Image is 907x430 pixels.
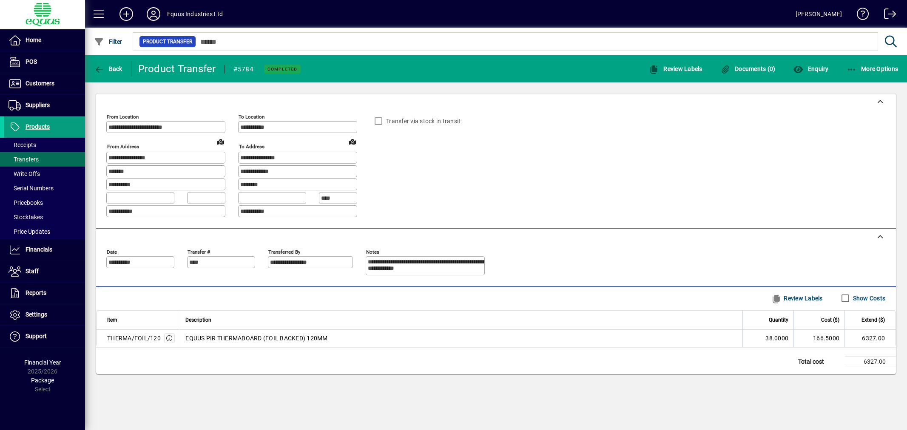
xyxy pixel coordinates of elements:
[821,315,839,325] span: Cost ($)
[844,330,896,347] td: 6327.00
[4,210,85,224] a: Stocktakes
[107,334,161,342] div: THERMA/FOIL/120
[94,65,122,72] span: Back
[844,61,901,76] button: More Options
[26,268,39,274] span: Staff
[793,330,844,347] td: 166.5000
[107,114,139,120] mat-label: From location
[4,181,85,195] a: Serial Numbers
[214,135,227,148] a: View on map
[9,170,40,177] span: Write Offs
[24,359,61,366] span: Financial Year
[138,62,216,76] div: Product Transfer
[185,334,327,342] span: EQUUS PIR THERMABOARD (FOIL BACKED) 120MM
[771,291,823,305] span: Review Labels
[796,7,842,21] div: [PERSON_NAME]
[107,315,117,325] span: Item
[366,249,379,255] mat-label: Notes
[851,294,886,303] label: Show Costs
[742,330,793,347] td: 38.0000
[4,283,85,304] a: Reports
[267,66,297,72] span: Completed
[4,261,85,282] a: Staff
[239,114,264,120] mat-label: To location
[9,228,50,235] span: Price Updates
[26,123,50,130] span: Products
[4,152,85,167] a: Transfers
[4,51,85,73] a: POS
[649,65,702,72] span: Review Labels
[268,249,300,255] mat-label: Transferred by
[140,6,167,22] button: Profile
[718,61,778,76] button: Documents (0)
[845,356,896,367] td: 6327.00
[26,289,46,296] span: Reports
[233,62,253,76] div: #5784
[4,239,85,260] a: Financials
[26,333,47,339] span: Support
[847,65,898,72] span: More Options
[9,185,54,192] span: Serial Numbers
[143,37,192,46] span: Product Transfer
[9,214,43,221] span: Stocktakes
[92,34,125,49] button: Filter
[107,249,117,255] mat-label: Date
[9,141,36,148] span: Receipts
[720,65,776,72] span: Documents (0)
[85,61,132,76] app-page-header-button: Back
[26,311,47,318] span: Settings
[768,291,826,306] button: Review Labels
[26,58,37,65] span: POS
[647,61,705,76] button: Review Labels
[791,61,830,76] button: Enquiry
[94,38,122,45] span: Filter
[4,138,85,152] a: Receipts
[188,249,210,255] mat-label: Transfer #
[4,95,85,116] a: Suppliers
[167,7,223,21] div: Equus Industries Ltd
[4,167,85,181] a: Write Offs
[4,224,85,239] a: Price Updates
[850,2,869,29] a: Knowledge Base
[9,156,39,163] span: Transfers
[769,315,788,325] span: Quantity
[346,135,359,148] a: View on map
[4,30,85,51] a: Home
[4,73,85,94] a: Customers
[4,304,85,325] a: Settings
[26,246,52,253] span: Financials
[9,199,43,206] span: Pricebooks
[793,65,828,72] span: Enquiry
[26,80,54,87] span: Customers
[794,356,845,367] td: Total cost
[862,315,885,325] span: Extend ($)
[185,315,211,325] span: Description
[878,2,896,29] a: Logout
[92,61,125,76] button: Back
[26,102,50,108] span: Suppliers
[31,377,54,384] span: Package
[26,37,41,43] span: Home
[4,195,85,210] a: Pricebooks
[4,326,85,347] a: Support
[113,6,140,22] button: Add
